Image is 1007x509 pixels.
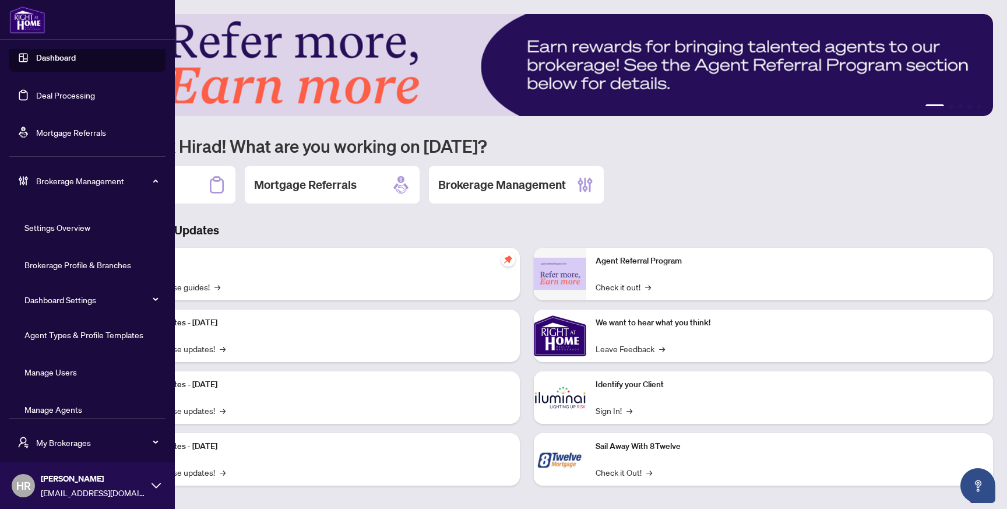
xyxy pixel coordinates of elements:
a: Brokerage Profile & Branches [24,259,131,270]
span: Brokerage Management [36,174,157,187]
a: Check it out!→ [596,280,651,293]
a: Dashboard Settings [24,294,96,305]
button: 2 [949,104,953,109]
img: Sail Away With 8Twelve [534,433,586,486]
span: → [659,342,665,355]
button: 1 [925,104,944,109]
h1: Welcome back Hirad! What are you working on [DATE]? [61,135,993,157]
a: Settings Overview [24,222,90,233]
button: 3 [958,104,963,109]
p: Platform Updates - [DATE] [122,378,510,391]
span: user-switch [17,437,29,448]
button: 4 [967,104,972,109]
button: Open asap [960,468,995,503]
img: Slide 0 [61,14,993,116]
p: We want to hear what you think! [596,317,984,329]
img: Identify your Client [534,371,586,424]
span: HR [16,478,31,494]
p: Self-Help [122,255,510,268]
img: We want to hear what you think! [534,310,586,362]
span: → [220,342,226,355]
a: Dashboard [36,52,76,63]
span: → [645,280,651,293]
p: Agent Referral Program [596,255,984,268]
h2: Brokerage Management [438,177,566,193]
a: Deal Processing [36,90,95,100]
a: Check it Out!→ [596,466,652,479]
span: [PERSON_NAME] [41,472,146,485]
a: Agent Types & Profile Templates [24,329,143,340]
button: 5 [977,104,981,109]
span: pushpin [501,252,515,266]
span: → [220,466,226,479]
span: [EMAIL_ADDRESS][DOMAIN_NAME] [41,486,146,499]
a: Sign In!→ [596,404,632,417]
p: Identify your Client [596,378,984,391]
span: → [220,404,226,417]
a: Leave Feedback→ [596,342,665,355]
p: Platform Updates - [DATE] [122,440,510,453]
span: → [646,466,652,479]
img: Agent Referral Program [534,258,586,290]
h2: Mortgage Referrals [254,177,357,193]
h3: Brokerage & Industry Updates [61,222,993,238]
p: Sail Away With 8Twelve [596,440,984,453]
a: Mortgage Referrals [36,127,106,138]
a: Manage Agents [24,404,82,415]
span: → [626,404,632,417]
a: Manage Users [24,367,77,377]
span: My Brokerages [36,436,157,449]
p: Platform Updates - [DATE] [122,317,510,329]
span: → [214,280,220,293]
img: logo [9,6,45,34]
